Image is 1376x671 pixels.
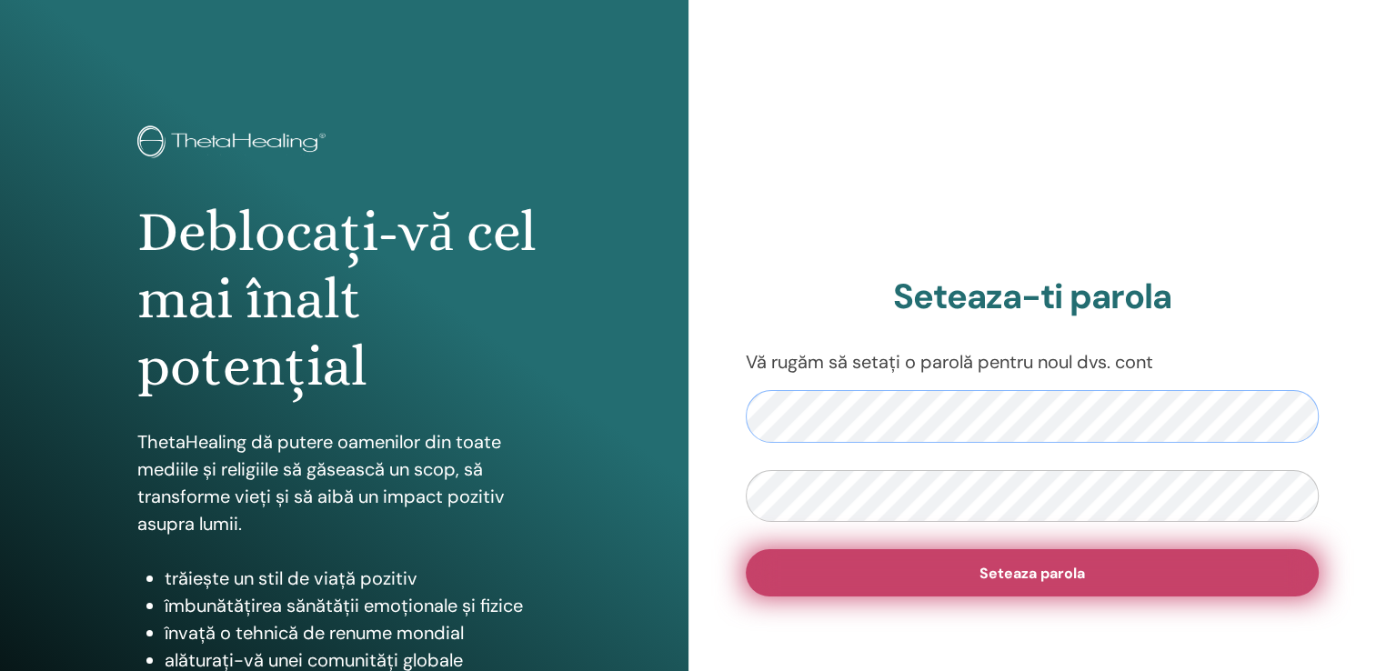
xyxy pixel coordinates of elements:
[746,549,1320,596] button: Seteaza parola
[979,564,1085,583] span: Seteaza parola
[165,619,550,646] li: învață o tehnică de renume mondial
[165,565,550,592] li: trăiește un stil de viață pozitiv
[746,348,1320,376] p: Vă rugăm să setați o parolă pentru noul dvs. cont
[165,592,550,619] li: îmbunătățirea sănătății emoționale și fizice
[746,276,1320,318] h2: Seteaza-ti parola
[137,198,550,401] h1: Deblocați-vă cel mai înalt potențial
[137,428,550,537] p: ThetaHealing dă putere oamenilor din toate mediile și religiile să găsească un scop, să transform...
